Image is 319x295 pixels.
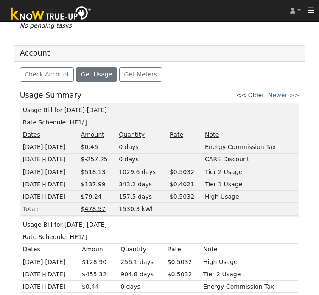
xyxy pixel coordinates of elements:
div: 0 days [119,155,167,164]
td: Tier 1 Usage [204,178,298,191]
div: $0.5032 [170,192,202,201]
td: $518.13 [79,166,118,178]
button: Check Account [20,67,74,82]
td: Tier 2 Usage [204,166,298,178]
div: 1530.3 kWh [119,205,296,214]
u: Rate [167,246,181,253]
span: Get Usage [81,71,112,78]
u: Amount [82,246,105,253]
td: $0.46 [79,141,118,153]
td: CARE Discount [204,153,298,166]
td: Total: [21,203,79,215]
div: 343.2 days [119,180,167,189]
td: Rate Schedule: HE1 [21,231,298,243]
button: Get Meters [119,67,162,82]
div: $0.5032 [170,168,202,177]
td: High Usage [204,191,298,203]
i: No pending tasks [20,22,72,29]
td: $455.32 [80,268,119,281]
span: Get Meters [124,71,157,78]
td: Rate Schedule: HE1 [21,116,298,129]
td: [DATE]-[DATE] [21,141,79,153]
button: Toggle navigation [303,5,319,17]
u: Quantity [119,131,145,138]
td: Energy Commission Tax [204,141,298,153]
u: Note [203,246,217,253]
div: 256.1 days [120,258,164,267]
td: $79.24 [79,191,118,203]
div: $0.5032 [167,270,200,279]
div: $0.4021 [170,180,202,189]
td: [DATE]-[DATE] [21,178,79,191]
td: Usage Bill for [DATE]-[DATE] [21,219,298,231]
td: Energy Commission Tax [202,281,298,293]
u: Quantity [120,246,146,253]
span: / J [82,233,87,240]
td: $-257.25 [79,153,118,166]
div: 0 days [119,143,167,152]
button: Get Usage [76,67,117,82]
div: 0 days [120,282,164,291]
td: [DATE]-[DATE] [21,268,80,281]
td: [DATE]-[DATE] [21,281,80,293]
span: / J [82,119,87,126]
u: Dates [23,131,40,138]
td: [DATE]-[DATE] [21,153,79,166]
a: Newer >> [268,92,299,98]
td: [DATE]-[DATE] [21,191,79,203]
div: 157.5 days [119,192,167,201]
u: Dates [23,246,40,253]
div: 904.8 days [120,270,164,279]
div: $0.5032 [167,258,200,267]
span: Check Account [25,71,69,78]
div: 1029.6 days [119,168,167,177]
td: High Usage [202,256,298,268]
td: Usage Bill for [DATE]-[DATE] [21,104,298,116]
td: [DATE]-[DATE] [21,256,80,268]
h5: Usage Summary [20,91,81,100]
img: Know True-Up [6,5,95,24]
td: Tier 2 Usage [202,268,298,281]
u: $478.57 [81,205,106,212]
td: $128.90 [80,256,119,268]
td: [DATE]-[DATE] [21,166,79,178]
h5: Account [20,49,50,57]
u: Rate [170,131,183,138]
td: $137.99 [79,178,118,191]
u: Amount [81,131,104,138]
td: $0.44 [80,281,119,293]
u: Note [205,131,219,138]
a: << Older [236,92,264,98]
